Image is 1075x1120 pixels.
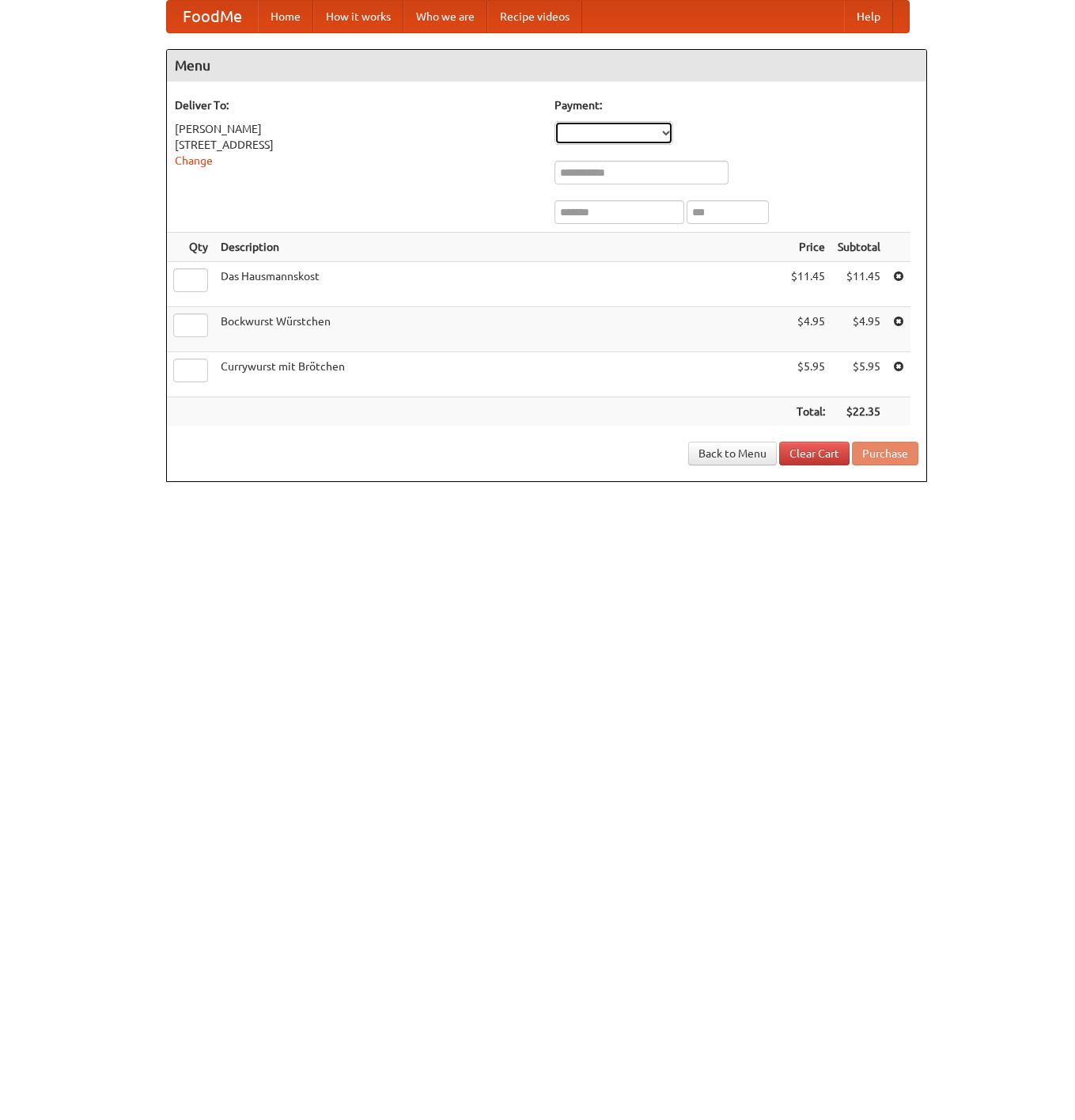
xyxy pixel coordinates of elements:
[175,137,539,153] div: [STREET_ADDRESS]
[214,262,785,307] td: Das Hausmannskost
[313,1,403,32] a: How it works
[831,352,887,397] td: $5.95
[175,97,539,113] h5: Deliver To:
[844,1,893,32] a: Help
[175,121,539,137] div: [PERSON_NAME]
[688,442,777,465] a: Back to Menu
[785,307,831,352] td: $4.95
[167,1,258,32] a: FoodMe
[258,1,313,32] a: Home
[779,442,850,465] a: Clear Cart
[831,233,887,262] th: Subtotal
[785,397,831,427] th: Total:
[214,352,785,397] td: Currywurst mit Brötchen
[175,154,213,167] a: Change
[487,1,582,32] a: Recipe videos
[167,50,926,82] h4: Menu
[167,233,214,262] th: Qty
[785,352,831,397] td: $5.95
[403,1,487,32] a: Who we are
[831,397,887,427] th: $22.35
[555,97,918,113] h5: Payment:
[831,307,887,352] td: $4.95
[831,262,887,307] td: $11.45
[852,442,918,465] button: Purchase
[214,307,785,352] td: Bockwurst Würstchen
[214,233,785,262] th: Description
[785,262,831,307] td: $11.45
[785,233,831,262] th: Price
